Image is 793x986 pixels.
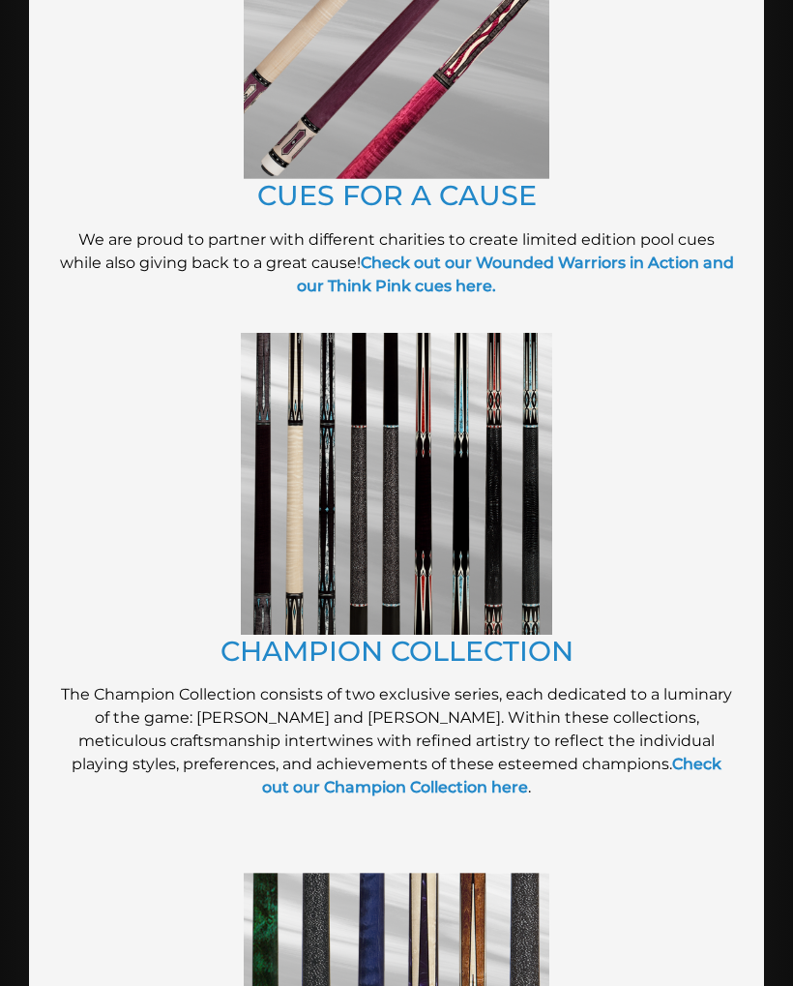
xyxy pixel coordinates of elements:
[297,254,734,295] a: Check out our Wounded Warriors in Action and our Think Pink cues here.
[58,683,735,799] p: The Champion Collection consists of two exclusive series, each dedicated to a luminary of the gam...
[262,755,721,796] a: Check out our Champion Collection here
[58,228,735,298] p: We are proud to partner with different charities to create limited edition pool cues while also g...
[257,178,537,212] a: CUES FOR A CAUSE
[220,634,573,668] a: CHAMPION COLLECTION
